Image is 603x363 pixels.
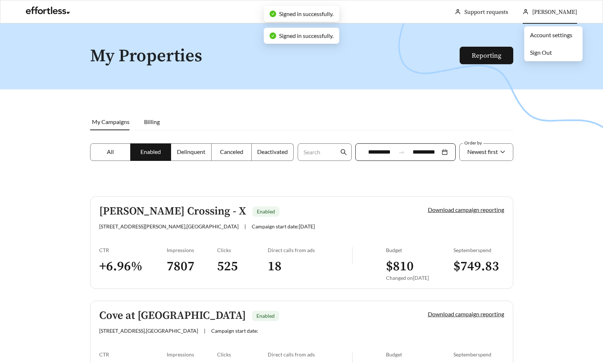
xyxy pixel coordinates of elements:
span: Enabled [140,148,161,155]
div: Direct calls from ads [268,247,352,253]
span: swap-right [398,149,405,155]
span: Deactivated [257,148,288,155]
h5: Cove at [GEOGRAPHIC_DATA] [99,310,246,322]
div: September spend [453,351,504,358]
button: Reporting [460,47,513,64]
span: check-circle [270,32,276,39]
h3: + 6.96 % [99,258,167,275]
span: [STREET_ADDRESS] , [GEOGRAPHIC_DATA] [99,328,198,334]
img: line [352,247,353,264]
div: Budget [386,351,453,358]
a: Download campaign reporting [428,206,504,213]
div: Impressions [167,351,217,358]
div: Direct calls from ads [268,351,352,358]
h1: My Properties [90,47,460,66]
div: Changed on [DATE] [386,275,453,281]
div: CTR [99,247,167,253]
span: Canceled [220,148,243,155]
span: [STREET_ADDRESS][PERSON_NAME] , [GEOGRAPHIC_DATA] [99,223,239,229]
h3: $ 749.83 [453,258,504,275]
span: to [398,149,405,155]
span: | [204,328,205,334]
span: Signed in successfully. [279,32,333,39]
div: Clicks [217,247,268,253]
div: Budget [386,247,453,253]
a: Reporting [472,51,501,60]
div: CTR [99,351,167,358]
h3: $ 810 [386,258,453,275]
span: Delinquent [177,148,205,155]
h3: 18 [268,258,352,275]
span: Enabled [256,313,275,319]
span: Newest first [467,148,498,155]
span: | [244,223,246,229]
span: Campaign start date: [DATE] [252,223,315,229]
span: check-circle [270,11,276,17]
div: Impressions [167,247,217,253]
a: [PERSON_NAME] Crossing - XEnabled[STREET_ADDRESS][PERSON_NAME],[GEOGRAPHIC_DATA]|Campaign start d... [90,196,513,289]
span: Billing [144,118,160,125]
h3: 7807 [167,258,217,275]
a: Support requests [464,8,508,16]
span: My Campaigns [92,118,130,125]
span: Campaign start date: [211,328,258,334]
span: [PERSON_NAME] [532,8,577,16]
div: Clicks [217,351,268,358]
span: Enabled [257,208,275,215]
span: All [107,148,114,155]
a: Download campaign reporting [428,310,504,317]
span: search [340,149,347,155]
span: Signed in successfully. [279,10,333,17]
h5: [PERSON_NAME] Crossing - X [99,205,246,217]
h3: 525 [217,258,268,275]
div: September spend [453,247,504,253]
